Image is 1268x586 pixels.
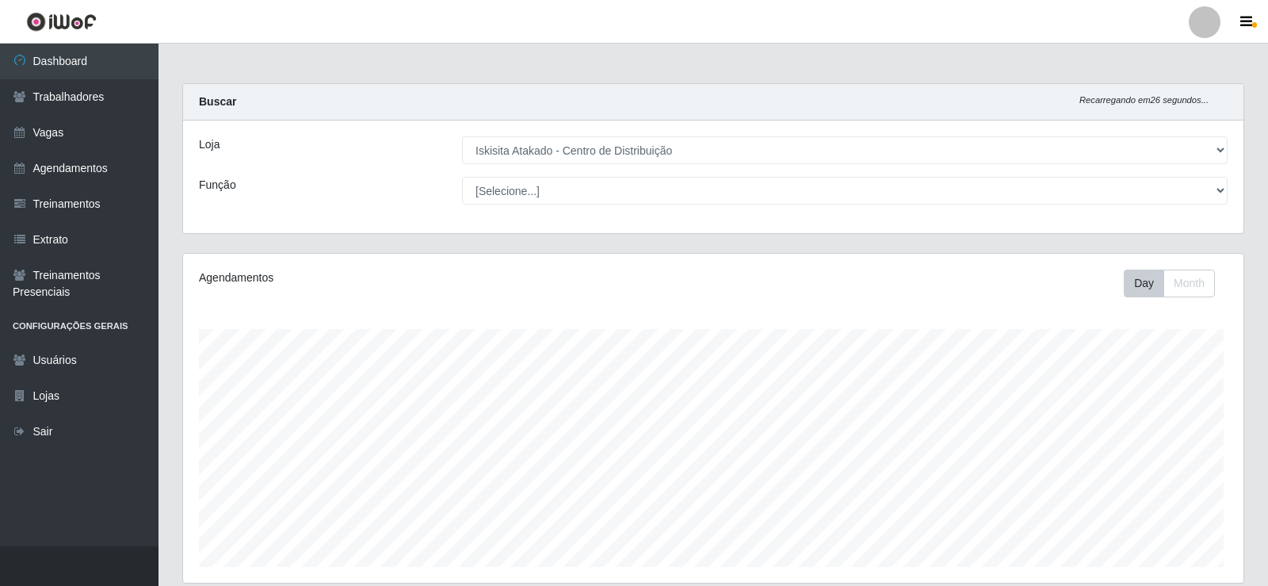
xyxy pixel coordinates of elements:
div: Toolbar with button groups [1124,270,1228,297]
label: Função [199,177,236,193]
i: Recarregando em 26 segundos... [1079,95,1209,105]
img: CoreUI Logo [26,12,97,32]
button: Month [1163,270,1215,297]
label: Loja [199,136,220,153]
div: First group [1124,270,1215,297]
div: Agendamentos [199,270,613,286]
strong: Buscar [199,95,236,108]
button: Day [1124,270,1164,297]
